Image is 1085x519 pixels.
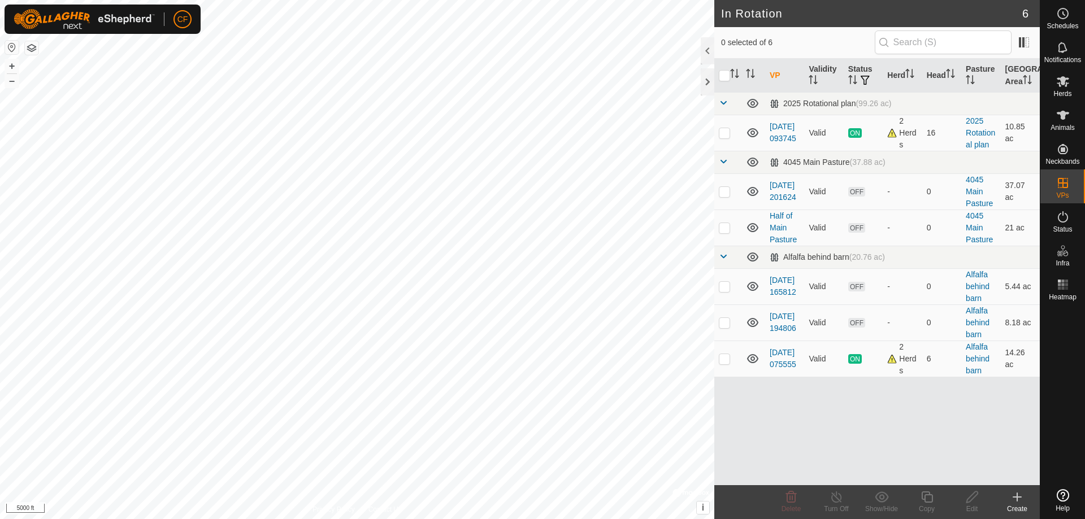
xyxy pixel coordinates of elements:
p-sorticon: Activate to sort [848,77,857,86]
span: OFF [848,318,865,328]
a: Half of Main Pasture [770,211,797,244]
p-sorticon: Activate to sort [946,71,955,80]
a: Contact Us [368,504,402,514]
p-sorticon: Activate to sort [966,77,975,86]
span: (20.76 ac) [849,252,885,261]
p-sorticon: Activate to sort [809,77,818,86]
span: (37.88 ac) [850,158,886,167]
td: Valid [804,341,843,377]
td: 16 [922,115,961,151]
td: Valid [804,173,843,210]
span: Heatmap [1049,294,1077,300]
a: [DATE] 165812 [770,276,796,296]
span: Neckbands [1045,158,1079,165]
img: Gallagher Logo [14,9,155,29]
div: Create [995,504,1040,514]
span: (99.26 ac) [856,99,891,108]
td: 21 ac [1001,210,1040,246]
div: Turn Off [814,504,859,514]
td: 0 [922,173,961,210]
span: Schedules [1047,23,1078,29]
th: Pasture [961,59,1000,93]
td: 8.18 ac [1001,304,1040,341]
td: Valid [804,268,843,304]
div: 2 Herds [887,115,917,151]
button: i [697,501,709,514]
a: [DATE] 075555 [770,348,796,369]
button: Reset Map [5,41,19,54]
span: VPs [1056,192,1069,199]
td: Valid [804,304,843,341]
p-sorticon: Activate to sort [746,71,755,80]
td: 5.44 ac [1001,268,1040,304]
a: [DATE] 194806 [770,312,796,333]
span: OFF [848,187,865,197]
a: Alfalfa behind barn [966,270,989,303]
span: Infra [1056,260,1069,267]
span: 0 selected of 6 [721,37,875,49]
div: Edit [949,504,995,514]
div: Copy [904,504,949,514]
a: Alfalfa behind barn [966,342,989,375]
span: OFF [848,223,865,233]
td: 0 [922,304,961,341]
input: Search (S) [875,30,1012,54]
p-sorticon: Activate to sort [1023,77,1032,86]
a: [DATE] 201624 [770,181,796,202]
h2: In Rotation [721,7,1022,20]
div: - [887,222,917,234]
div: - [887,281,917,293]
span: CF [177,14,188,25]
td: Valid [804,210,843,246]
span: Notifications [1044,56,1081,63]
td: 0 [922,210,961,246]
div: 4045 Main Pasture [770,158,886,167]
td: 0 [922,268,961,304]
a: Help [1040,485,1085,516]
td: 10.85 ac [1001,115,1040,151]
a: Alfalfa behind barn [966,306,989,339]
th: Status [844,59,883,93]
span: ON [848,354,862,364]
a: Privacy Policy [313,504,355,514]
div: 2 Herds [887,341,917,377]
div: Alfalfa behind barn [770,252,885,262]
span: Status [1053,226,1072,233]
th: [GEOGRAPHIC_DATA] Area [1001,59,1040,93]
span: ON [848,128,862,138]
a: 4045 Main Pasture [966,211,993,244]
span: OFF [848,282,865,291]
a: [DATE] 093745 [770,122,796,143]
td: 14.26 ac [1001,341,1040,377]
th: Head [922,59,961,93]
button: + [5,59,19,73]
button: – [5,74,19,88]
span: Animals [1051,124,1075,131]
span: Herds [1053,90,1071,97]
p-sorticon: Activate to sort [730,71,739,80]
td: 6 [922,341,961,377]
th: Herd [883,59,922,93]
a: 2025 Rotational plan [966,116,995,149]
div: 2025 Rotational plan [770,99,891,108]
button: Map Layers [25,41,38,55]
td: 37.07 ac [1001,173,1040,210]
span: Help [1056,505,1070,512]
th: Validity [804,59,843,93]
td: Valid [804,115,843,151]
div: Show/Hide [859,504,904,514]
th: VP [765,59,804,93]
span: i [702,503,704,512]
a: 4045 Main Pasture [966,175,993,208]
span: 6 [1022,5,1028,22]
div: - [887,186,917,198]
div: - [887,317,917,329]
p-sorticon: Activate to sort [905,71,914,80]
span: Delete [782,505,801,513]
